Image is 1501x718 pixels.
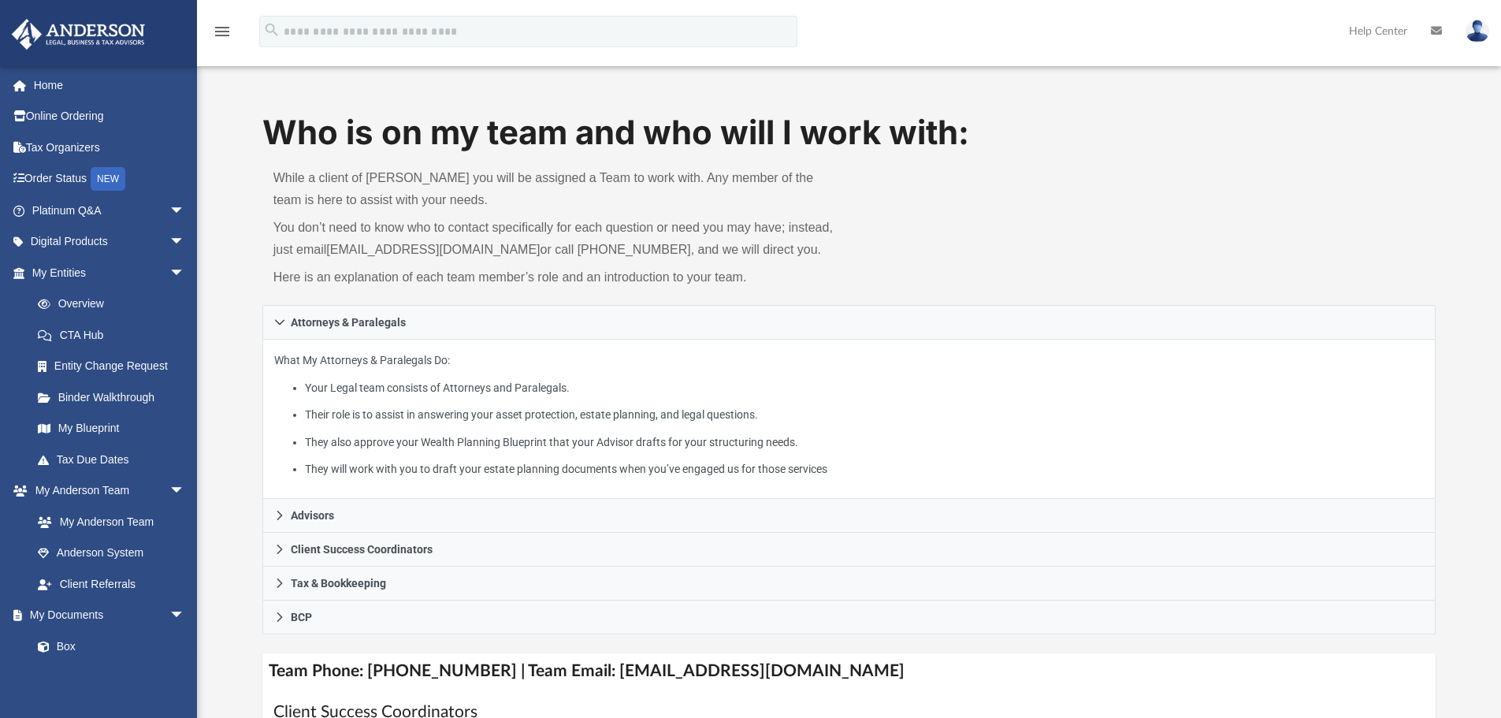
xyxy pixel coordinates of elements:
[22,319,209,351] a: CTA Hub
[305,433,1424,452] li: They also approve your Wealth Planning Blueprint that your Advisor drafts for your structuring ne...
[169,195,201,227] span: arrow_drop_down
[91,167,125,191] div: NEW
[22,381,209,413] a: Binder Walkthrough
[7,19,150,50] img: Anderson Advisors Platinum Portal
[262,305,1436,340] a: Attorneys & Paralegals
[291,510,334,521] span: Advisors
[273,266,838,288] p: Here is an explanation of each team member’s role and an introduction to your team.
[22,288,209,320] a: Overview
[262,499,1436,533] a: Advisors
[273,217,838,261] p: You don’t need to know who to contact specifically for each question or need you may have; instea...
[22,538,201,569] a: Anderson System
[262,601,1436,634] a: BCP
[213,22,232,41] i: menu
[22,413,201,445] a: My Blueprint
[262,533,1436,567] a: Client Success Coordinators
[326,243,540,256] a: [EMAIL_ADDRESS][DOMAIN_NAME]
[22,568,201,600] a: Client Referrals
[262,567,1436,601] a: Tax & Bookkeeping
[169,226,201,259] span: arrow_drop_down
[291,578,386,589] span: Tax & Bookkeeping
[11,132,209,163] a: Tax Organizers
[169,600,201,632] span: arrow_drop_down
[291,612,312,623] span: BCP
[262,653,1436,689] h4: Team Phone: [PHONE_NUMBER] | Team Email: [EMAIL_ADDRESS][DOMAIN_NAME]
[169,475,201,508] span: arrow_drop_down
[305,405,1424,425] li: Their role is to assist in answering your asset protection, estate planning, and legal questions.
[11,101,209,132] a: Online Ordering
[291,544,433,555] span: Client Success Coordinators
[305,459,1424,479] li: They will work with you to draft your estate planning documents when you’ve engaged us for those ...
[262,340,1436,500] div: Attorneys & Paralegals
[22,444,209,475] a: Tax Due Dates
[22,506,193,538] a: My Anderson Team
[273,167,838,211] p: While a client of [PERSON_NAME] you will be assigned a Team to work with. Any member of the team ...
[11,475,201,507] a: My Anderson Teamarrow_drop_down
[262,110,1436,156] h1: Who is on my team and who will I work with:
[22,631,193,662] a: Box
[11,69,209,101] a: Home
[11,163,209,195] a: Order StatusNEW
[169,257,201,289] span: arrow_drop_down
[263,21,281,39] i: search
[11,257,209,288] a: My Entitiesarrow_drop_down
[305,378,1424,398] li: Your Legal team consists of Attorneys and Paralegals.
[11,195,209,226] a: Platinum Q&Aarrow_drop_down
[213,30,232,41] a: menu
[1466,20,1489,43] img: User Pic
[274,351,1425,479] p: What My Attorneys & Paralegals Do:
[11,600,201,631] a: My Documentsarrow_drop_down
[11,226,209,258] a: Digital Productsarrow_drop_down
[22,351,209,382] a: Entity Change Request
[22,662,201,694] a: Meeting Minutes
[291,317,406,328] span: Attorneys & Paralegals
